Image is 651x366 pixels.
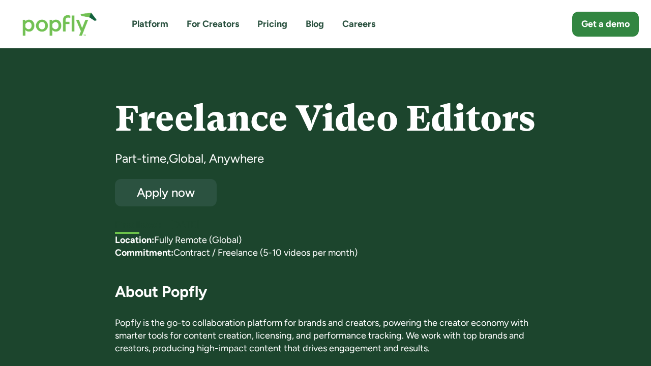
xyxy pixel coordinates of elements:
[170,219,537,231] div: [DATE]
[342,18,375,30] a: Careers
[115,150,166,167] div: Part-time
[187,18,239,30] a: For Creators
[306,18,324,30] a: Blog
[115,247,173,258] strong: Commitment:
[166,150,169,167] div: ,
[115,234,154,246] strong: Location:
[572,12,639,37] a: Get a demo
[115,317,537,355] p: Popfly is the go-to collaboration platform for brands and creators, powering the creator economy ...
[257,18,287,30] a: Pricing
[132,18,168,30] a: Platform
[115,282,207,301] strong: About Popfly
[115,219,161,231] h5: First listed:
[124,186,208,199] div: Apply now
[169,150,264,167] div: Global, Anywhere
[12,2,107,46] a: home
[115,234,537,259] p: ‍ Fully Remote (Global) Contract / Freelance (5-10 videos per month)
[115,99,537,138] h4: Freelance Video Editors
[115,179,217,206] a: Apply now
[581,18,630,30] div: Get a demo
